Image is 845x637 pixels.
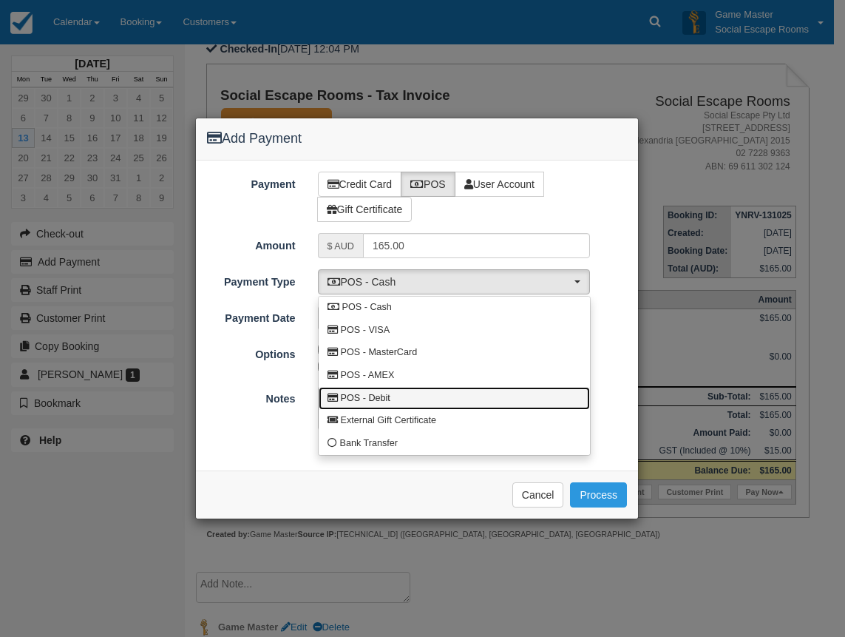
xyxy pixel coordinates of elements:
[363,233,590,258] input: Valid amount required.
[328,241,354,252] small: $ AUD
[207,129,627,149] h4: Add Payment
[341,324,390,337] span: POS - VISA
[341,414,436,428] span: External Gift Certificate
[196,386,307,407] label: Notes
[196,269,307,290] label: Payment Type
[318,269,591,294] button: POS - Cash
[196,172,307,192] label: Payment
[196,233,307,254] label: Amount
[328,274,571,289] span: POS - Cash
[340,437,398,451] span: Bank Transfer
[318,172,402,197] label: Credit Card
[341,346,418,360] span: POS - MasterCard
[570,482,627,508] button: Process
[317,197,413,222] label: Gift Certificate
[196,342,307,363] label: Options
[455,172,544,197] label: User Account
[512,482,564,508] button: Cancel
[341,392,390,405] span: POS - Debit
[401,172,455,197] label: POS
[342,301,392,314] span: POS - Cash
[196,306,307,326] label: Payment Date
[341,369,395,382] span: POS - AMEX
